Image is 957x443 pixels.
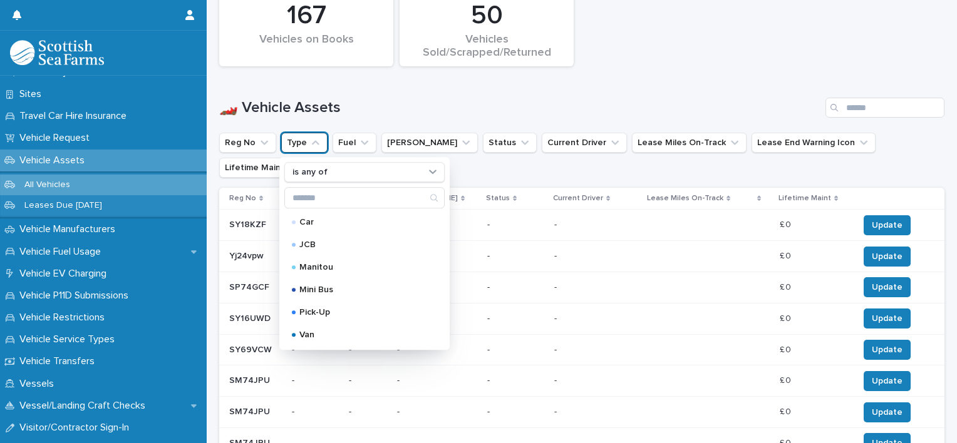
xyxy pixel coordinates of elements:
p: Lifetime Maint [779,191,831,205]
p: £ 0 [780,280,794,293]
p: Van [299,330,425,339]
button: Lease Miles On-Track [632,133,747,153]
p: is any of [292,167,328,178]
tr: Yj24vpwYj24vpw ------ £ 0£ 0 Update [219,241,944,272]
p: Vehicle EV Charging [14,268,116,280]
p: - [397,375,467,386]
p: - [487,375,544,386]
p: JCB [299,240,425,249]
button: Update [864,247,911,267]
p: - [487,313,544,324]
button: Type [281,133,328,153]
p: Vehicle P11D Submissions [14,290,138,302]
p: £ 0 [780,248,794,262]
span: Update [872,344,903,356]
p: Car [299,218,425,227]
p: Current Driver [553,191,603,205]
button: Current Driver [542,133,627,153]
p: £ 0 [780,404,794,417]
p: Vehicle Request [14,132,100,144]
input: Search [285,188,444,208]
p: - [554,373,559,386]
button: Update [864,402,911,422]
p: SY69VCW [229,342,274,355]
p: Manitou [299,263,425,272]
button: Lease End Warning Icon [752,133,876,153]
p: Mini Bus [299,285,425,294]
p: SP74GCF [229,280,272,293]
div: Search [284,187,445,208]
p: - [487,345,544,355]
p: - [292,375,339,386]
p: Vessels [14,378,64,390]
p: - [487,251,544,262]
p: Vessel/Landing Craft Checks [14,400,155,412]
tr: SY18KZFSY18KZF ------ £ 0£ 0 Update [219,210,944,241]
div: Vehicles on Books [241,33,372,59]
p: Travel Car Hire Insurance [14,110,137,122]
p: Vehicle Fuel Usage [14,246,111,258]
p: - [487,282,544,293]
tr: SM74JPUSM74JPU ------ £ 0£ 0 Update [219,365,944,397]
p: Vehicle Manufacturers [14,223,125,235]
span: Update [872,281,903,293]
p: Sites [14,88,51,100]
p: Pick-Up [299,308,425,317]
p: SM74JPU [229,373,272,386]
p: Vehicle Service Types [14,334,125,345]
p: - [349,375,387,386]
button: Update [864,340,911,360]
span: Update [872,375,903,387]
p: - [554,280,559,293]
p: Vehicle Restrictions [14,312,115,323]
button: Update [864,371,911,391]
p: Lease Miles On-Track [647,191,723,205]
p: Status [486,191,510,205]
div: Vehicles Sold/Scrapped/Returned [421,33,552,59]
p: SM74JPU [229,404,272,417]
span: Update [872,312,903,325]
p: Yj24vpw [229,248,266,262]
input: Search [825,98,944,118]
p: - [487,407,544,417]
p: Vehicle Transfers [14,355,105,367]
img: bPIBxiqnSb2ggTQWdOVV [10,40,104,65]
tr: SY16UWDSY16UWD ------ £ 0£ 0 Update [219,303,944,334]
p: Visitor/Contractor Sign-In [14,422,139,434]
p: - [292,407,339,417]
p: - [349,407,387,417]
p: Vehicle Assets [14,155,95,166]
p: - [554,311,559,324]
p: £ 0 [780,311,794,324]
button: Status [483,133,537,153]
p: SY16UWD [229,311,273,324]
button: Fuel [333,133,376,153]
span: Update [872,406,903,419]
span: Update [872,219,903,232]
button: Lifetime Maint [219,158,305,178]
button: Update [864,215,911,235]
p: - [554,248,559,262]
button: Lightfoot [381,133,478,153]
p: £ 0 [780,217,794,230]
tr: SM74JPUSM74JPU ------ £ 0£ 0 Update [219,397,944,428]
p: Leases Due [DATE] [14,200,112,211]
p: - [554,217,559,230]
p: £ 0 [780,342,794,355]
p: All Vehicles [14,180,80,190]
span: Update [872,250,903,263]
tr: SY69VCWSY69VCW ------ £ 0£ 0 Update [219,334,944,365]
p: - [554,342,559,355]
button: Reg No [219,133,276,153]
p: £ 0 [780,373,794,386]
p: SY18KZF [229,217,269,230]
tr: SP74GCFSP74GCF ------ £ 0£ 0 Update [219,272,944,303]
h1: 🏎️ Vehicle Assets [219,99,820,117]
p: Reg No [229,191,256,205]
p: - [397,407,467,417]
p: - [554,404,559,417]
button: Update [864,308,911,328]
p: - [487,220,544,230]
button: Update [864,277,911,297]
